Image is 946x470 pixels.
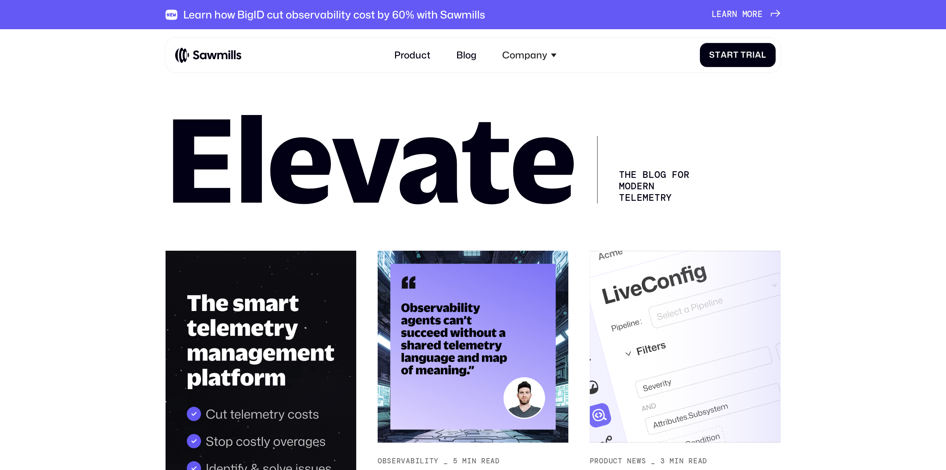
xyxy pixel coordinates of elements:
[742,10,748,20] span: m
[453,457,458,465] div: 5
[712,10,717,20] span: L
[183,8,485,21] div: Learn how BigID cut observability cost by 60% with Sawmills
[741,50,746,60] span: T
[709,50,715,60] span: S
[443,457,448,465] div: _
[733,50,739,60] span: t
[590,457,646,465] div: Product News
[495,43,564,68] div: Company
[715,50,721,60] span: t
[166,112,576,203] h1: Elevate
[651,457,656,465] div: _
[387,43,437,68] a: Product
[597,136,692,203] div: The Blog for Modern telemetry
[761,50,766,60] span: l
[502,50,547,61] div: Company
[722,10,727,20] span: a
[449,43,483,68] a: Blog
[727,50,733,60] span: r
[732,10,737,20] span: n
[746,50,752,60] span: r
[747,10,752,20] span: o
[758,10,763,20] span: e
[700,43,776,67] a: StartTrial
[717,10,722,20] span: e
[670,457,707,465] div: min read
[752,50,755,60] span: i
[712,10,780,20] a: Learnmore
[378,457,439,465] div: Observability
[660,457,665,465] div: 3
[721,50,727,60] span: a
[752,10,758,20] span: r
[727,10,732,20] span: r
[755,50,761,60] span: a
[462,457,500,465] div: min read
